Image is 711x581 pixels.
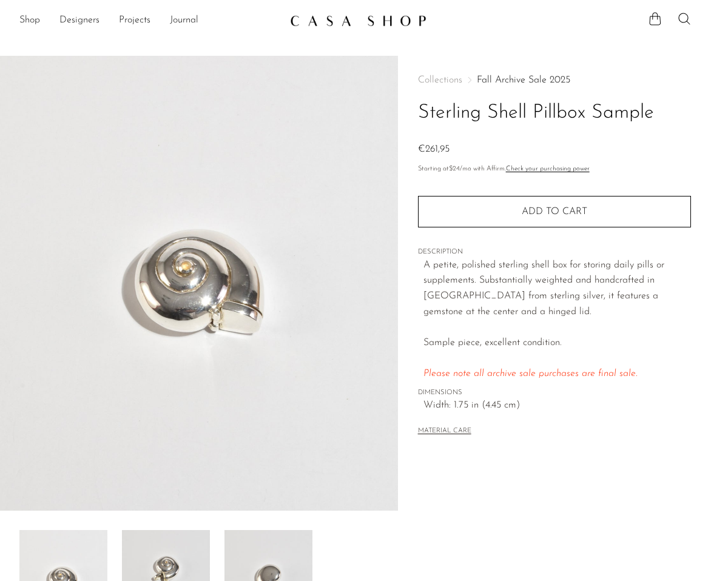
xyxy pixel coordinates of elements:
span: €261,95 [418,144,450,154]
p: Starting at /mo with Affirm. [418,164,691,175]
span: $24 [449,166,460,172]
span: Width: 1.75 in (4.45 cm) [423,398,691,414]
em: Please note all archive sale purchases are final sale. [423,369,638,378]
a: Check your purchasing power - Learn more about Affirm Financing (opens in modal) [506,166,590,172]
ul: NEW HEADER MENU [19,10,280,31]
a: Projects [119,13,150,29]
a: Shop [19,13,40,29]
a: Fall Archive Sale 2025 [477,75,570,85]
span: DESCRIPTION [418,247,691,258]
span: Collections [418,75,462,85]
nav: Breadcrumbs [418,75,691,85]
nav: Desktop navigation [19,10,280,31]
button: Add to cart [418,196,691,227]
h1: Sterling Shell Pillbox Sample [418,98,691,129]
button: MATERIAL CARE [418,427,471,436]
span: DIMENSIONS [418,388,691,398]
span: Add to cart [522,206,587,218]
p: A petite, polished sterling shell box for storing daily pills or supplements. Substantially weigh... [423,258,691,382]
a: Journal [170,13,198,29]
a: Designers [59,13,99,29]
